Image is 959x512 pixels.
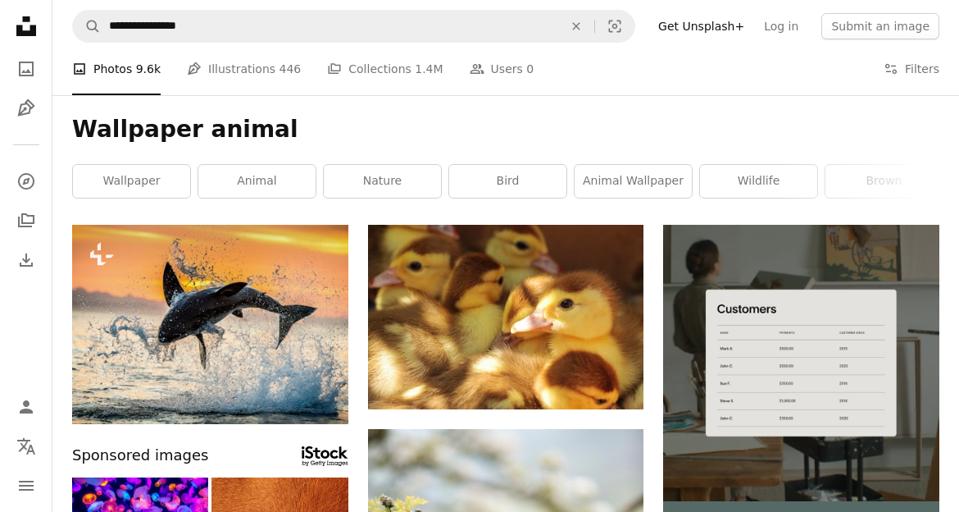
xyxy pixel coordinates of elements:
[558,11,594,42] button: Clear
[884,43,939,95] button: Filters
[415,60,443,78] span: 1.4M
[575,165,692,198] a: animal wallpaper
[368,309,644,324] a: flock of yellow duckling
[187,43,301,95] a: Illustrations 446
[825,165,943,198] a: brown
[10,165,43,198] a: Explore
[72,115,939,144] h1: Wallpaper animal
[72,317,348,331] a: jumping Great White Shark. Red sky of sunrise. Great White Shark breaching in attack. Scientific ...
[10,430,43,463] button: Language
[470,43,534,95] a: Users 0
[10,469,43,502] button: Menu
[198,165,316,198] a: animal
[10,92,43,125] a: Illustrations
[324,165,441,198] a: nature
[73,165,190,198] a: wallpaper
[663,225,939,501] img: file-1747939376688-baf9a4a454ffimage
[10,391,43,423] a: Log in / Sign up
[327,43,443,95] a: Collections 1.4M
[449,165,566,198] a: bird
[10,244,43,277] a: Download History
[648,13,754,39] a: Get Unsplash+
[280,60,302,78] span: 446
[10,53,43,85] a: Photos
[700,165,817,198] a: wildlife
[10,204,43,237] a: Collections
[72,444,208,468] span: Sponsored images
[368,225,644,409] img: flock of yellow duckling
[73,11,101,42] button: Search Unsplash
[754,13,808,39] a: Log in
[72,10,635,43] form: Find visuals sitewide
[821,13,939,39] button: Submit an image
[526,60,534,78] span: 0
[595,11,634,42] button: Visual search
[72,225,348,424] img: jumping Great White Shark. Red sky of sunrise. Great White Shark breaching in attack. Scientific ...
